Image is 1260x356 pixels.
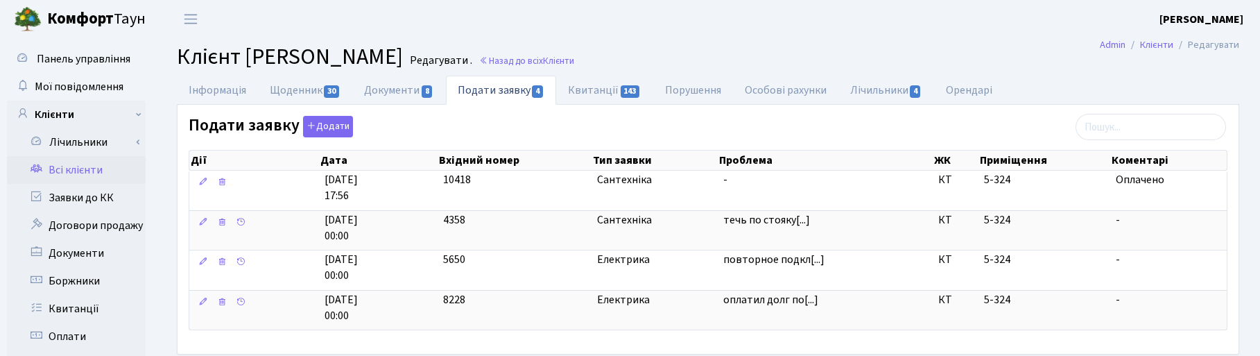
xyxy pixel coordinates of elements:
span: 5-324 [984,212,1010,228]
span: Сантехніка [597,212,712,228]
a: Мої повідомлення [7,73,146,101]
th: Проблема [718,151,933,170]
a: Панель управління [7,45,146,73]
span: Електрика [597,252,712,268]
a: Всі клієнти [7,156,146,184]
a: Інформація [177,76,258,105]
span: - [1116,292,1221,308]
span: Клієнт [PERSON_NAME] [177,41,403,73]
a: Лічильники [838,76,934,105]
span: - [1116,252,1221,268]
th: Вхідний номер [438,151,592,170]
span: Сантехніка [597,172,712,188]
span: [DATE] 00:00 [325,292,432,324]
a: Подати заявку [446,76,556,105]
span: течь по стояку[...] [723,212,810,228]
button: Подати заявку [303,116,353,137]
th: Дії [189,151,319,170]
span: 5-324 [984,172,1010,187]
small: Редагувати . [407,54,472,67]
span: 8228 [443,292,465,307]
th: Тип заявки [592,151,718,170]
span: 8 [422,85,433,98]
b: Комфорт [47,8,114,30]
a: Назад до всіхКлієнти [479,54,574,67]
a: Клієнти [7,101,146,128]
a: [PERSON_NAME] [1159,11,1243,28]
span: Таун [47,8,146,31]
a: Документи [352,76,445,105]
span: 5650 [443,252,465,267]
th: Приміщення [978,151,1110,170]
a: Порушення [653,76,733,105]
th: Коментарі [1110,151,1227,170]
li: Редагувати [1173,37,1239,53]
a: Admin [1100,37,1125,52]
span: Клієнти [543,54,574,67]
img: logo.png [14,6,42,33]
a: Оплати [7,323,146,350]
span: 143 [621,85,640,98]
a: Документи [7,239,146,267]
span: Панель управління [37,51,130,67]
span: - [1116,212,1221,228]
span: 30 [324,85,339,98]
span: 10418 [443,172,471,187]
span: 5-324 [984,292,1010,307]
span: 5-324 [984,252,1010,267]
span: 4358 [443,212,465,228]
span: повторное подкл[...] [723,252,825,267]
a: Орендарі [934,76,1004,105]
button: Переключити навігацію [173,8,208,31]
span: [DATE] 00:00 [325,252,432,284]
span: КТ [938,292,973,308]
span: - [723,172,927,188]
span: КТ [938,212,973,228]
label: Подати заявку [189,116,353,137]
a: Заявки до КК [7,184,146,212]
a: Квитанції [556,76,653,105]
span: 4 [910,85,921,98]
span: оплатил долг по[...] [723,292,818,307]
span: Електрика [597,292,712,308]
a: Лічильники [16,128,146,156]
span: 4 [532,85,543,98]
th: ЖК [933,151,978,170]
a: Клієнти [1140,37,1173,52]
span: КТ [938,252,973,268]
th: Дата [319,151,438,170]
nav: breadcrumb [1079,31,1260,60]
span: [DATE] 17:56 [325,172,432,204]
a: Щоденник [258,76,352,105]
a: Особові рахунки [733,76,838,105]
span: КТ [938,172,973,188]
span: [DATE] 00:00 [325,212,432,244]
b: [PERSON_NAME] [1159,12,1243,27]
span: Мої повідомлення [35,79,123,94]
a: Боржники [7,267,146,295]
span: Оплачено [1116,172,1221,188]
a: Квитанції [7,295,146,323]
a: Додати [300,114,353,138]
a: Договори продажу [7,212,146,239]
input: Пошук... [1076,114,1226,140]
